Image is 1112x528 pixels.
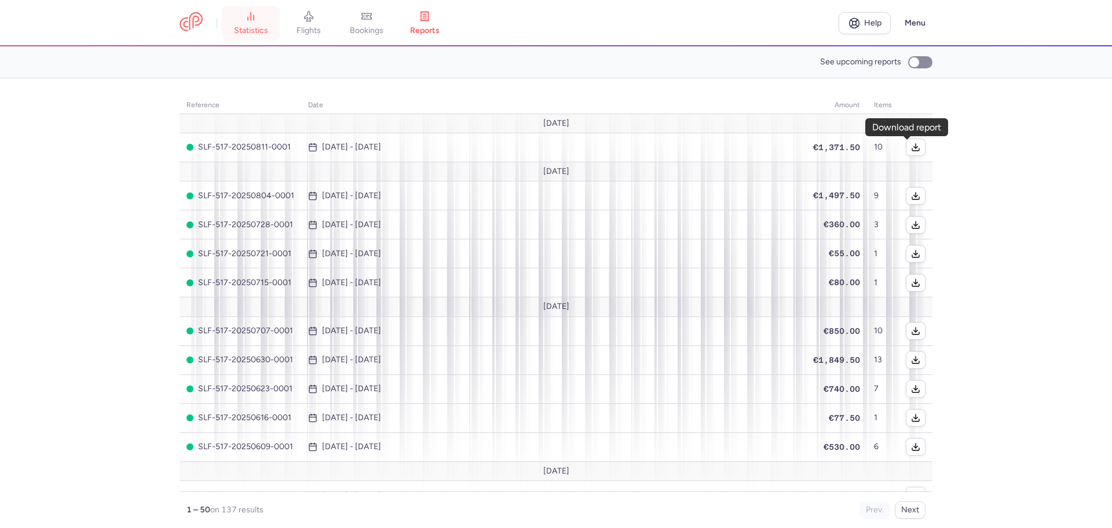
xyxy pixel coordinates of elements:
[186,491,294,500] span: SLF-517-20250602-0001
[543,119,569,128] span: [DATE]
[867,481,899,510] td: 7
[829,278,860,287] span: €80.00
[322,413,381,423] time: [DATE] - [DATE]
[322,278,381,287] time: [DATE] - [DATE]
[867,181,899,210] td: 9
[867,403,899,432] td: 1
[824,326,860,336] span: €850.00
[806,97,867,114] th: amount
[867,239,899,268] td: 1
[186,143,294,152] span: SLF-517-20250811-0001
[396,10,453,36] a: reports
[824,384,860,394] span: €740.00
[813,143,860,152] span: €1,371.50
[322,384,381,394] time: [DATE] - [DATE]
[186,326,294,336] span: SLF-517-20250707-0001
[322,326,381,336] time: [DATE] - [DATE]
[180,97,301,114] th: reference
[867,97,899,114] th: items
[859,501,890,519] button: Prev.
[186,220,294,230] span: SLF-517-20250728-0001
[824,220,860,229] span: €360.00
[322,191,381,201] time: [DATE] - [DATE]
[322,220,381,230] time: [DATE] - [DATE]
[186,278,294,287] span: SLF-517-20250715-0001
[864,19,881,27] span: Help
[338,10,396,36] a: bookings
[867,133,899,162] td: 10
[280,10,338,36] a: flights
[322,355,381,365] time: [DATE] - [DATE]
[186,413,294,423] span: SLF-517-20250616-0001
[829,249,860,258] span: €55.00
[350,26,383,36] span: bookings
[322,442,381,451] time: [DATE] - [DATE]
[839,12,891,34] a: Help
[820,57,901,67] span: See upcoming reports
[180,12,203,34] a: CitizenPlane red outlined logo
[543,302,569,311] span: [DATE]
[186,384,294,394] span: SLF-517-20250623-0001
[234,26,268,36] span: statistics
[322,491,381,500] time: [DATE] - [DATE]
[186,442,294,451] span: SLF-517-20250609-0001
[867,432,899,461] td: 6
[824,442,860,451] span: €530.00
[824,490,860,500] span: €660.00
[895,501,926,519] button: Next
[543,467,569,476] span: [DATE]
[210,505,264,515] span: on 137 results
[322,249,381,258] time: [DATE] - [DATE]
[410,26,440,36] span: reports
[898,12,932,34] button: Menu
[301,97,806,114] th: date
[829,413,860,423] span: €77.50
[543,167,569,176] span: [DATE]
[186,249,294,258] span: SLF-517-20250721-0001
[867,374,899,403] td: 7
[867,345,899,374] td: 13
[186,505,210,515] strong: 1 – 50
[222,10,280,36] a: statistics
[867,268,899,297] td: 1
[186,355,294,365] span: SLF-517-20250630-0001
[813,191,860,200] span: €1,497.50
[867,210,899,239] td: 3
[872,122,941,133] div: Download report
[813,355,860,365] span: €1,849.50
[186,191,294,201] span: SLF-517-20250804-0001
[867,316,899,345] td: 10
[322,143,381,152] time: [DATE] - [DATE]
[297,26,321,36] span: flights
